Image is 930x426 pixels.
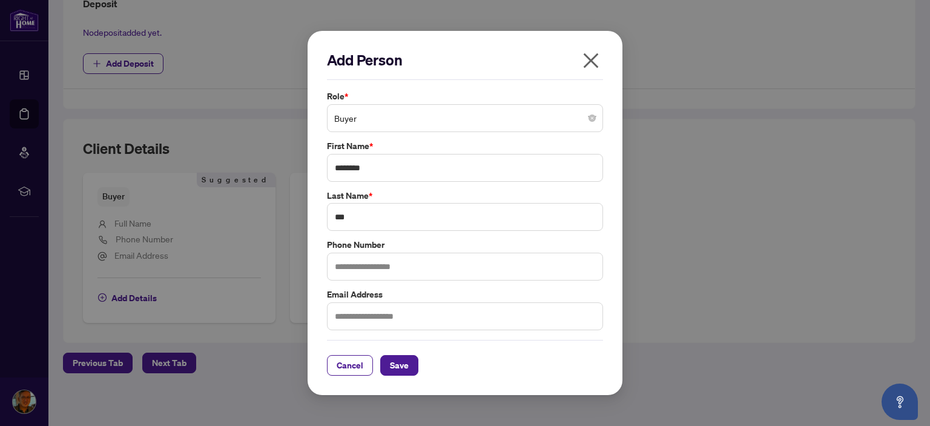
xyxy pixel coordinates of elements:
[327,288,603,301] label: Email Address
[327,189,603,202] label: Last Name
[327,139,603,153] label: First Name
[581,51,601,70] span: close
[380,355,418,376] button: Save
[327,238,603,251] label: Phone Number
[327,50,603,70] h2: Add Person
[327,90,603,103] label: Role
[589,115,596,122] span: close-circle
[334,107,596,130] span: Buyer
[882,384,918,420] button: Open asap
[337,356,363,375] span: Cancel
[327,355,373,376] button: Cancel
[390,356,409,375] span: Save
